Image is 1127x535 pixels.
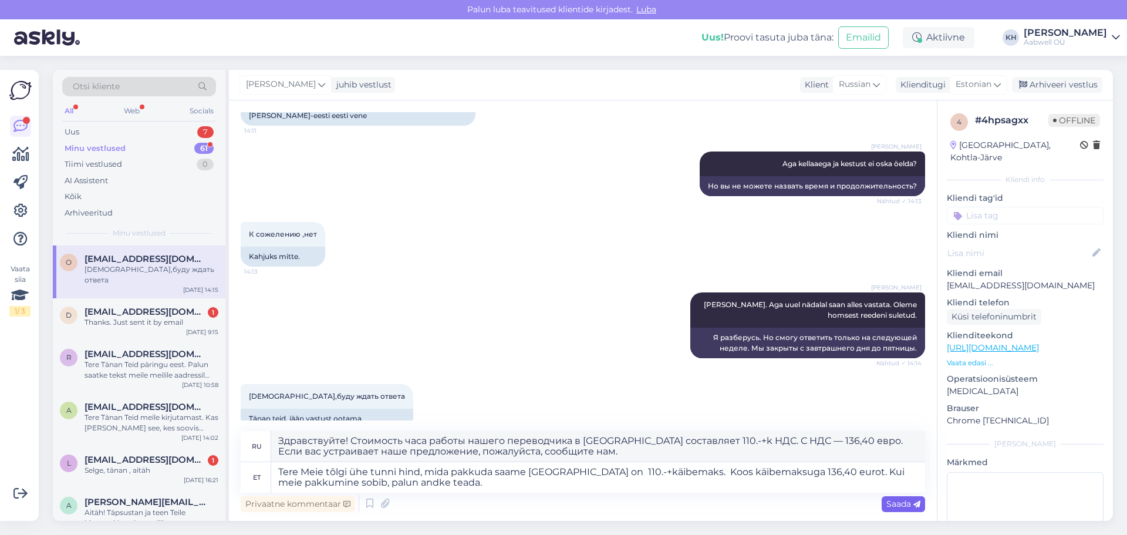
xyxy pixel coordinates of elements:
span: Aga kellaaega ja kestust ei oska öelda? [782,159,917,168]
div: Kliendi info [947,174,1104,185]
div: [DATE] 14:02 [181,433,218,442]
div: Tiimi vestlused [65,159,122,170]
div: Privaatne kommentaar [241,496,355,512]
span: Nähtud ✓ 14:14 [876,359,922,368]
span: dpankov91@gmail.com [85,307,207,317]
div: 61 [194,143,214,154]
span: Nähtud ✓ 14:13 [877,197,922,206]
a: [URL][DOMAIN_NAME] [947,342,1039,353]
span: alex@smart-train.com [85,497,207,507]
span: Saada [886,499,920,509]
p: Kliendi tag'id [947,192,1104,204]
p: Klienditeekond [947,329,1104,342]
div: ru [252,436,262,456]
span: Otsi kliente [73,80,120,93]
div: Minu vestlused [65,143,126,154]
span: 14:13 [244,267,288,276]
div: Uus [65,126,79,138]
div: Tere Tänan Teid päringu eest. Palun saatke tekst meile meilile aadressil [EMAIL_ADDRESS][DOMAIN_N... [85,359,218,381]
div: # 4hpsagxx [975,113,1048,127]
input: Lisa tag [947,207,1104,224]
div: Arhiveeritud [65,207,113,219]
a: [PERSON_NAME]Aabwell OÜ [1024,28,1120,47]
div: 1 [208,307,218,318]
div: Kahjuks mitte. [241,247,325,267]
div: Tänan teid, jään vastust ootama [241,409,413,429]
p: Kliendi nimi [947,229,1104,241]
span: 14:11 [244,126,288,135]
span: 4 [957,117,961,126]
div: Socials [187,103,216,119]
div: Arhiveeri vestlus [1012,77,1102,93]
div: 0 [197,159,214,170]
div: 1 / 3 [9,306,31,317]
p: [MEDICAL_DATA] [947,385,1104,398]
textarea: Tere Meie tõlgi ühe tunni hind, mida pakkuda saame [GEOGRAPHIC_DATA] on 110.-+käibemaks. Koos käi... [271,462,925,493]
span: oleggvo@hot.ee [85,254,207,264]
div: Kõik [65,191,82,203]
div: Но вы не можете назвать время и продолжительность? [700,176,925,196]
span: d [66,311,72,319]
div: Я разберусь. Но смогу ответить только на следующей неделе. Мы закрыты с завтрашнего дня до пятницы. [690,328,925,358]
span: К сожелению ,нет [249,230,317,238]
div: AI Assistent [65,175,108,187]
div: KH [1003,29,1019,46]
span: [PERSON_NAME]. Aga uuel nädalal saan alles vastata. Oleme homsest reedeni suletud. [704,300,919,319]
div: Web [122,103,142,119]
div: Aktiivne [903,27,974,48]
div: All [62,103,76,119]
div: Proovi tasuta juba täna: [701,31,834,45]
div: et [253,467,261,487]
span: [DEMOGRAPHIC_DATA],буду ждать ответа [249,392,405,401]
textarea: Здравствуйте! Стоимость часа работы нашего переводчика в [GEOGRAPHIC_DATA] составляет 110.-+k НДС... [271,431,925,462]
div: Küsi telefoninumbrit [947,309,1041,325]
img: Askly Logo [9,79,32,102]
div: Klient [800,79,829,91]
div: [DEMOGRAPHIC_DATA],буду ждать ответа [85,264,218,285]
span: a [66,406,72,415]
div: 7 [197,126,214,138]
p: Kliendi email [947,267,1104,280]
p: [EMAIL_ADDRESS][DOMAIN_NAME] [947,280,1104,292]
span: Minu vestlused [113,228,166,238]
b: Uus! [701,32,724,43]
div: [DATE] 14:15 [183,285,218,294]
div: [GEOGRAPHIC_DATA], Kohtla-Järve [950,139,1080,164]
p: Vaata edasi ... [947,358,1104,368]
p: Brauser [947,402,1104,415]
span: r [66,353,72,362]
span: [PERSON_NAME] [871,283,922,292]
div: Aabwell OÜ [1024,38,1107,47]
span: Estonian [956,78,991,91]
span: o [66,258,72,267]
div: Vaata siia [9,264,31,317]
span: [PERSON_NAME] [246,78,316,91]
div: [DATE] 16:21 [184,476,218,484]
span: Luba [633,4,660,15]
p: Operatsioonisüsteem [947,373,1104,385]
div: [DATE] 9:15 [186,328,218,337]
span: a [66,501,72,510]
span: alsorgin@gmail.com [85,402,207,412]
span: Offline [1048,114,1100,127]
button: Emailid [838,26,889,49]
div: [PERSON_NAME] [947,439,1104,449]
div: [PERSON_NAME] [1024,28,1107,38]
div: [DATE] 10:58 [182,381,218,389]
span: l [67,459,71,467]
span: liljak.ou@gmail.com [85,455,207,465]
p: Kliendi telefon [947,297,1104,309]
div: Klienditugi [896,79,946,91]
p: Märkmed [947,456,1104,469]
div: Aitäh! Täpsustan ja teen Teile hinnapakkumise meilile. [85,507,218,529]
div: 1 [208,455,218,466]
div: Selge, tänan , aitäh [85,465,218,476]
div: Tere Tänan Teid meile kirjutamast. Kas [PERSON_NAME] see, kes soovis vandetõlget. Meie kahjuks va... [85,412,218,433]
span: Russian [839,78,870,91]
span: raunouus@gmail.com [85,349,207,359]
p: Chrome [TECHNICAL_ID] [947,415,1104,427]
div: Thanks. Just sent it by email [85,317,218,328]
span: [PERSON_NAME] [871,142,922,151]
div: juhib vestlust [332,79,392,91]
input: Lisa nimi [947,247,1090,260]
